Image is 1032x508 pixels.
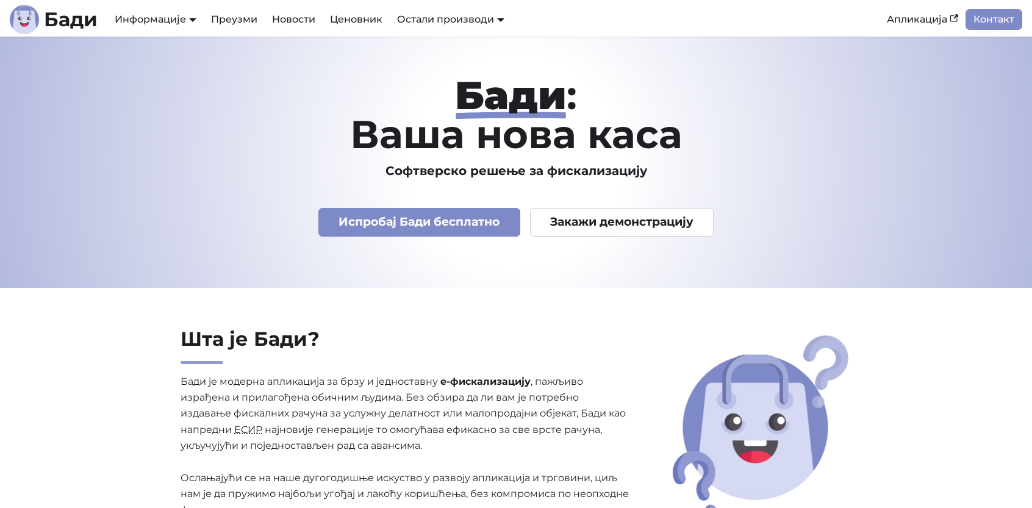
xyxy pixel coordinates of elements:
abbr: Електронски систем за издавање рачуна [234,424,262,435]
strong: е-фискализацију [440,376,531,387]
h2: Шта је Бади? [181,327,631,364]
strong: Бади [455,71,567,119]
a: Апликација [880,9,966,30]
h1: : Ваша нова каса [123,76,909,154]
a: Закажи демонстрацију [530,208,714,237]
h3: Софтверско решење за фискализацију [123,163,909,179]
a: Ценовник [323,9,390,30]
a: Информације [115,13,196,25]
a: Новости [265,9,323,30]
a: Контакт [966,9,1022,30]
a: Остали производи [397,13,504,25]
a: Испробај Бади бесплатно [318,208,520,237]
img: Лого [10,5,39,34]
b: Бади [44,10,98,29]
a: Преузми [204,9,265,30]
a: ЛогоБади [10,5,98,34]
